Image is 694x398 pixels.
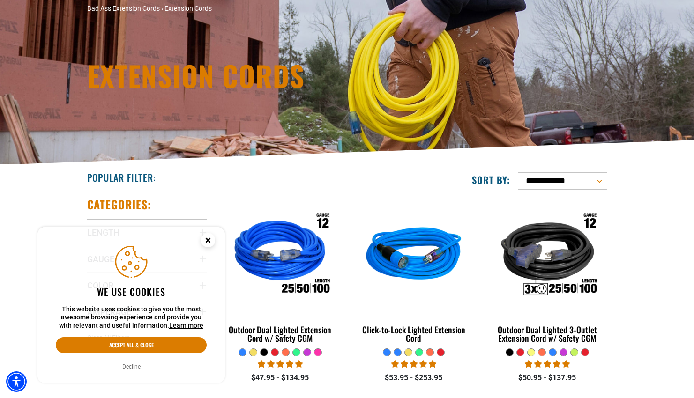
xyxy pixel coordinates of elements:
[119,362,143,371] button: Decline
[221,372,340,383] div: $47.95 - $134.95
[161,5,163,12] span: ›
[56,305,207,330] p: This website uses cookies to give you the most awesome browsing experience and provide you with r...
[87,219,207,245] summary: Length
[6,371,27,392] div: Accessibility Menu
[87,171,156,184] h2: Popular Filter:
[355,202,473,310] img: blue
[164,5,212,12] span: Extension Cords
[87,4,429,14] nav: breadcrumbs
[87,5,160,12] a: Bad Ass Extension Cords
[472,174,510,186] label: Sort by:
[221,202,339,310] img: Outdoor Dual Lighted Extension Cord w/ Safety CGM
[525,360,570,369] span: 4.80 stars
[221,197,340,348] a: Outdoor Dual Lighted Extension Cord w/ Safety CGM Outdoor Dual Lighted Extension Cord w/ Safety CGM
[354,197,473,348] a: blue Click-to-Lock Lighted Extension Cord
[258,360,303,369] span: 4.81 stars
[169,322,203,329] a: This website uses cookies to give you the most awesome browsing experience and provide you with r...
[487,325,607,342] div: Outdoor Dual Lighted 3-Outlet Extension Cord w/ Safety CGM
[487,197,607,348] a: Outdoor Dual Lighted 3-Outlet Extension Cord w/ Safety CGM Outdoor Dual Lighted 3-Outlet Extensio...
[391,360,436,369] span: 4.87 stars
[37,227,225,383] aside: Cookie Consent
[56,337,207,353] button: Accept all & close
[354,325,473,342] div: Click-to-Lock Lighted Extension Cord
[87,61,429,89] h1: Extension Cords
[488,202,606,310] img: Outdoor Dual Lighted 3-Outlet Extension Cord w/ Safety CGM
[221,325,340,342] div: Outdoor Dual Lighted Extension Cord w/ Safety CGM
[56,286,207,298] h2: We use cookies
[487,372,607,383] div: $50.95 - $137.95
[87,197,152,212] h2: Categories:
[354,372,473,383] div: $53.95 - $253.95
